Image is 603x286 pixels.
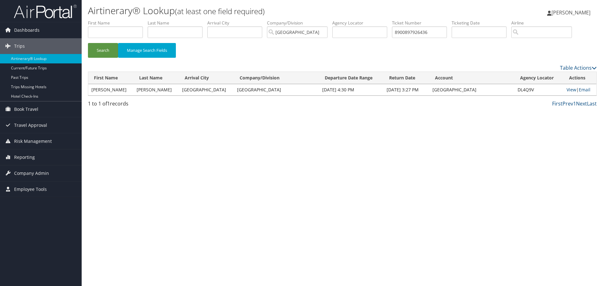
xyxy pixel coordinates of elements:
[148,20,207,26] label: Last Name
[175,6,265,16] small: (at least one field required)
[207,20,267,26] label: Arrival City
[14,117,47,133] span: Travel Approval
[332,20,392,26] label: Agency Locator
[514,72,563,84] th: Agency Locator: activate to sort column ascending
[234,84,319,95] td: [GEOGRAPHIC_DATA]
[107,100,110,107] span: 1
[234,72,319,84] th: Company/Division
[511,20,577,26] label: Airline
[383,72,429,84] th: Return Date: activate to sort column ascending
[573,100,576,107] a: 1
[88,72,133,84] th: First Name: activate to sort column ascending
[133,72,179,84] th: Last Name: activate to sort column ascending
[14,101,38,117] span: Book Travel
[14,165,49,181] span: Company Admin
[88,100,208,111] div: 1 to 1 of records
[14,22,40,38] span: Dashboards
[429,84,514,95] td: [GEOGRAPHIC_DATA]
[562,100,573,107] a: Prev
[383,84,429,95] td: [DATE] 3:27 PM
[547,3,597,22] a: [PERSON_NAME]
[563,72,596,84] th: Actions
[179,72,234,84] th: Arrival City: activate to sort column ascending
[429,72,514,84] th: Account: activate to sort column ascending
[567,87,576,93] a: View
[118,43,176,58] button: Manage Search Fields
[319,72,384,84] th: Departure Date Range: activate to sort column descending
[452,20,511,26] label: Ticketing Date
[392,20,452,26] label: Ticket Number
[579,87,590,93] a: Email
[88,20,148,26] label: First Name
[14,149,35,165] span: Reporting
[14,4,77,19] img: airportal-logo.png
[267,20,332,26] label: Company/Division
[133,84,179,95] td: [PERSON_NAME]
[587,100,597,107] a: Last
[14,133,52,149] span: Risk Management
[14,181,47,197] span: Employee Tools
[576,100,587,107] a: Next
[560,64,597,71] a: Table Actions
[563,84,596,95] td: |
[551,9,590,16] span: [PERSON_NAME]
[88,4,427,17] h1: Airtinerary® Lookup
[88,43,118,58] button: Search
[14,38,25,54] span: Trips
[88,84,133,95] td: [PERSON_NAME]
[179,84,234,95] td: [GEOGRAPHIC_DATA]
[514,84,563,95] td: DL4Q9V
[552,100,562,107] a: First
[319,84,384,95] td: [DATE] 4:30 PM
